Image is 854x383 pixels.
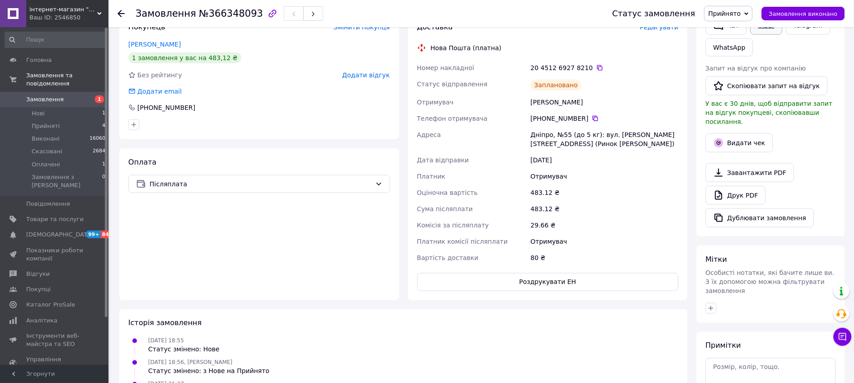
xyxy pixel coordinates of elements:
span: 0 [102,173,105,189]
span: Статус відправлення [417,80,488,88]
div: Отримувач [529,233,680,250]
span: Нові [32,109,45,118]
div: Статус змінено: з Нове на Прийнято [148,367,269,376]
span: Вартість доставки [417,254,479,261]
a: Друк PDF [706,186,766,205]
span: Особисті нотатки, які бачите лише ви. З їх допомогою можна фільтрувати замовлення [706,270,835,295]
div: [PHONE_NUMBER] [137,103,196,112]
span: Замовлення виконано [769,10,838,17]
span: [DEMOGRAPHIC_DATA] [26,231,93,239]
span: Прийняті [32,122,60,130]
div: Дніпро, №55 (до 5 кг): вул. [PERSON_NAME][STREET_ADDRESS] (Ринок [PERSON_NAME]) [529,127,680,152]
div: Додати email [127,87,183,96]
div: Статус змінено: Нове [148,345,220,354]
div: 483.12 ₴ [529,184,680,201]
button: Дублювати замовлення [706,208,814,227]
span: інтернет-магазин "тріА" [29,5,97,14]
span: Аналітика [26,317,57,325]
span: 1 [95,95,104,103]
a: WhatsApp [706,38,753,57]
div: Статус замовлення [613,9,696,18]
a: [PERSON_NAME] [128,41,181,48]
span: Повідомлення [26,200,70,208]
span: Телефон отримувача [417,115,488,122]
span: Показники роботи компанії [26,246,84,263]
div: 20 4512 6927 8210 [531,63,679,72]
span: Адреса [417,131,441,138]
div: Ваш ID: 2546850 [29,14,109,22]
span: Скасовані [32,147,62,156]
div: Додати email [137,87,183,96]
input: Пошук [5,32,106,48]
span: 1 [102,109,105,118]
span: Замовлення з [PERSON_NAME] [32,173,102,189]
span: Номер накладної [417,64,475,71]
span: У вас є 30 днів, щоб відправити запит на відгук покупцеві, скопіювавши посилання. [706,100,833,125]
span: Товари та послуги [26,215,84,223]
span: Замовлення [136,8,196,19]
span: Інструменти веб-майстра та SEO [26,332,84,348]
div: [DATE] [529,152,680,168]
span: [DATE] 18:56, [PERSON_NAME] [148,359,232,366]
span: Запит на відгук про компанію [706,65,806,72]
span: Замовлення [26,95,64,104]
div: 29.66 ₴ [529,217,680,233]
span: Без рейтингу [137,71,182,79]
span: Покупці [26,285,51,293]
div: Заплановано [531,80,582,90]
span: 2684 [93,147,105,156]
span: Отримувач [417,99,454,106]
button: Замовлення виконано [762,7,845,20]
span: Замовлення та повідомлення [26,71,109,88]
span: 84 [101,231,111,238]
span: Оціночна вартість [417,189,478,196]
span: Відгуки [26,270,50,278]
span: Оплачені [32,161,60,169]
a: Завантажити PDF [706,163,794,182]
span: Комісія за післяплату [417,222,489,229]
span: Оплата [128,158,156,166]
span: Сума післяплати [417,205,473,213]
span: Змінити покупця [334,24,390,31]
button: Роздрукувати ЕН [417,273,679,291]
span: Управління сайтом [26,355,84,372]
span: 16060 [90,135,105,143]
span: 1 [102,161,105,169]
span: Виконані [32,135,60,143]
button: Скопіювати запит на відгук [706,76,828,95]
span: Платник [417,173,446,180]
span: Примітки [706,341,741,350]
div: Отримувач [529,168,680,184]
div: Нова Пошта (платна) [429,43,504,52]
span: Післяплата [150,179,372,189]
button: Чат з покупцем [834,328,852,346]
span: Платник комісії післяплати [417,238,508,245]
button: Видати чек [706,133,773,152]
span: Головна [26,56,52,64]
div: 1 замовлення у вас на 483,12 ₴ [128,52,241,63]
span: 4 [102,122,105,130]
div: [PERSON_NAME] [529,94,680,110]
div: 483.12 ₴ [529,201,680,217]
div: 80 ₴ [529,250,680,266]
span: Каталог ProSale [26,301,75,309]
span: №366348093 [199,8,263,19]
span: 99+ [86,231,101,238]
span: Мітки [706,255,727,264]
span: Прийнято [708,10,741,17]
span: Історія замовлення [128,319,202,327]
span: [DATE] 18:55 [148,338,184,344]
span: Редагувати [640,24,679,31]
div: Повернутися назад [118,9,125,18]
div: [PHONE_NUMBER] [531,114,679,123]
span: Дата відправки [417,156,469,164]
span: Додати відгук [342,71,390,79]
